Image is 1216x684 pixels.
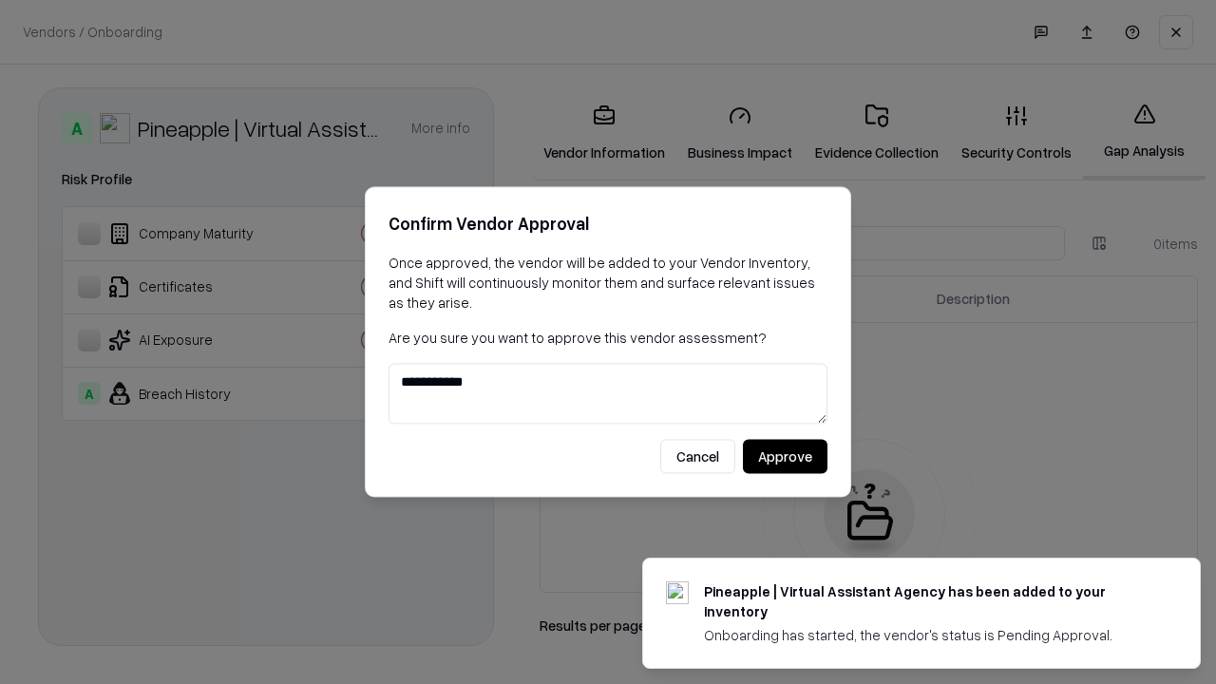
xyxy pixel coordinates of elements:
[660,440,735,474] button: Cancel
[389,328,827,348] p: Are you sure you want to approve this vendor assessment?
[389,210,827,237] h2: Confirm Vendor Approval
[666,581,689,604] img: trypineapple.com
[389,253,827,313] p: Once approved, the vendor will be added to your Vendor Inventory, and Shift will continuously mon...
[704,625,1154,645] div: Onboarding has started, the vendor's status is Pending Approval.
[743,440,827,474] button: Approve
[704,581,1154,621] div: Pineapple | Virtual Assistant Agency has been added to your inventory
